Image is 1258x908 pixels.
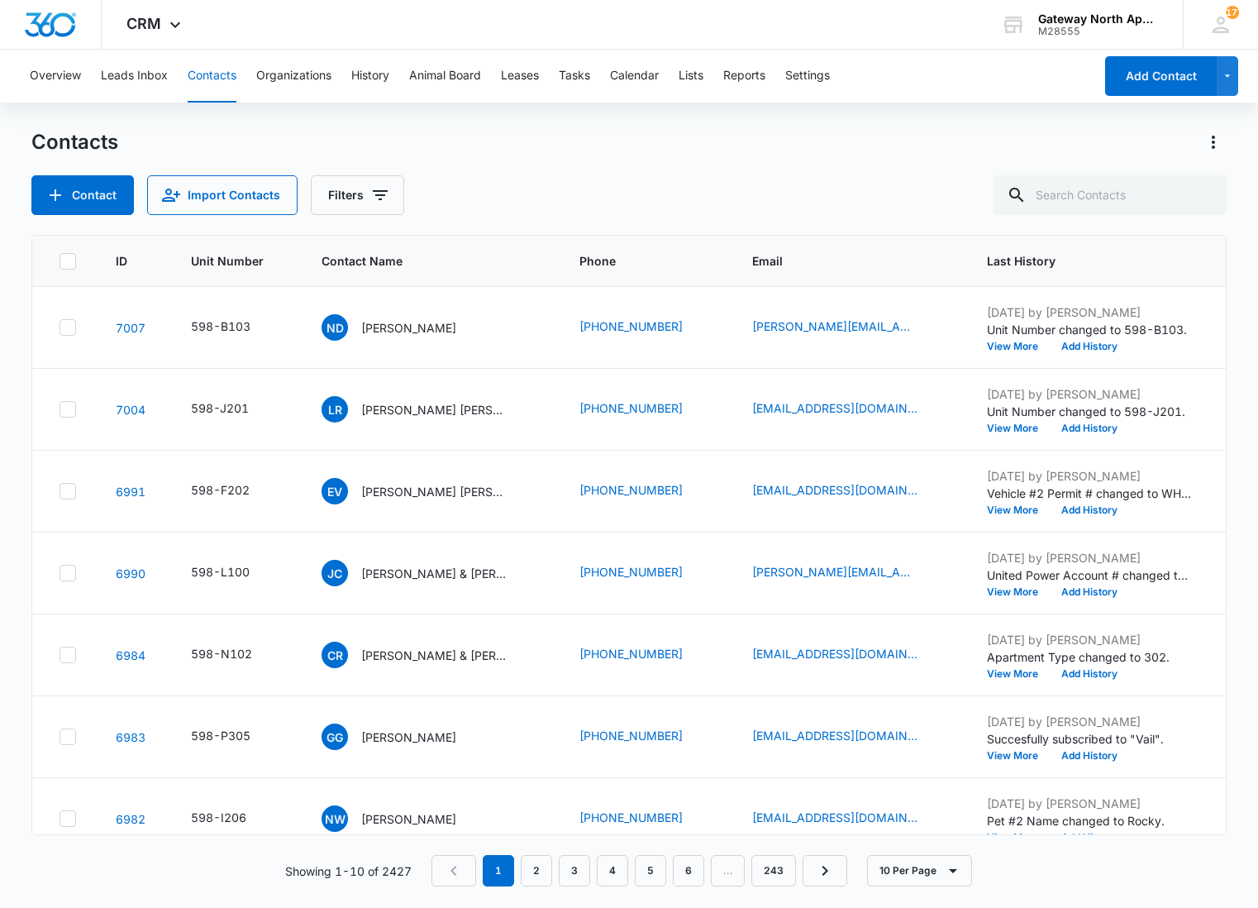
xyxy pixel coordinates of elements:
a: Page 2 [521,855,552,886]
div: 598-F202 [191,481,250,499]
p: [PERSON_NAME] [361,810,456,828]
button: Actions [1200,129,1227,155]
span: EV [322,478,348,504]
div: Email - vibiana04@icloud.com - Select to Edit Field [752,481,947,501]
div: Email - jerron.cox@gmail.com - Select to Edit Field [752,563,947,583]
button: 10 Per Page [867,855,972,886]
div: 598-L100 [191,563,250,581]
p: [PERSON_NAME] [PERSON_NAME] & [PERSON_NAME] [361,401,510,418]
span: LR [322,396,348,423]
a: Page 5 [635,855,666,886]
a: Page 3 [559,855,590,886]
p: [PERSON_NAME] [PERSON_NAME] [361,483,510,500]
div: Unit Number - 598-B103 - Select to Edit Field [191,318,280,337]
p: Succesfully subscribed to "Vail". [987,730,1194,748]
a: [PHONE_NUMBER] [579,645,683,662]
p: Pet #2 Name changed to Rocky. [987,812,1194,829]
button: Add History [1050,423,1129,433]
div: Contact Name - Jerron Cox & Daniela Carolina Sanchez Salinas - Select to Edit Field [322,560,540,586]
div: Email - ajtede3@gmail.com - Select to Edit Field [752,399,947,419]
a: Navigate to contact details page for Nadia Watson [116,812,145,826]
a: Navigate to contact details page for Luis Rueben Cortes Ramirez & Edith Urquizo [116,403,145,417]
div: Unit Number - 598-L100 - Select to Edit Field [191,563,279,583]
a: [PERSON_NAME][EMAIL_ADDRESS][DOMAIN_NAME] [752,318,917,335]
p: [DATE] by [PERSON_NAME] [987,385,1194,403]
div: Unit Number - 598-I206 - Select to Edit Field [191,809,276,829]
div: Contact Name - Erika Vibiana Garcia - Select to Edit Field [322,478,540,504]
p: Unit Number changed to 598-J201. [987,403,1194,420]
button: View More [987,833,1050,843]
h1: Contacts [31,130,118,155]
button: Filters [311,175,404,215]
button: Organizations [256,50,331,103]
a: Next Page [803,855,847,886]
button: Add History [1050,669,1129,679]
p: Unit Number changed to 598-B103. [987,321,1194,338]
a: [EMAIL_ADDRESS][DOMAIN_NAME] [752,809,917,826]
div: Phone - (720) 561-9648 - Select to Edit Field [579,645,712,665]
button: Add Contact [31,175,134,215]
a: Page 6 [673,855,704,886]
a: [PHONE_NUMBER] [579,481,683,499]
button: Tasks [559,50,590,103]
div: Phone - (720) 234-3197 - Select to Edit Field [579,481,712,501]
a: [PHONE_NUMBER] [579,399,683,417]
span: Last History [987,252,1170,270]
p: Apartment Type changed to 302. [987,648,1194,666]
a: [EMAIL_ADDRESS][DOMAIN_NAME] [752,481,917,499]
div: Unit Number - 598-P305 - Select to Edit Field [191,727,280,747]
div: 598-P305 [191,727,250,744]
a: Navigate to contact details page for Griselda Galvan [116,730,145,744]
button: Add History [1050,751,1129,761]
div: Email - galvgris1@gmail.com - Select to Edit Field [752,727,947,747]
span: Phone [579,252,689,270]
button: Calendar [610,50,659,103]
button: Add History [1050,833,1129,843]
a: [PHONE_NUMBER] [579,318,683,335]
button: View More [987,342,1050,351]
div: Phone - (772) 559-4135 - Select to Edit Field [579,809,712,829]
button: Add Contact [1105,56,1217,96]
span: ND [322,314,348,341]
div: account id [1038,26,1159,37]
p: [DATE] by [PERSON_NAME] [987,467,1194,485]
button: Lists [679,50,703,103]
input: Search Contacts [994,175,1227,215]
span: CRM [126,15,161,32]
p: [DATE] by [PERSON_NAME] [987,795,1194,812]
a: [EMAIL_ADDRESS][DOMAIN_NAME] [752,727,917,744]
div: Phone - (720) 421-9709 - Select to Edit Field [579,399,712,419]
div: Contact Name - Nadia Watson - Select to Edit Field [322,805,486,832]
button: Add History [1050,342,1129,351]
button: Leads Inbox [101,50,168,103]
p: [PERSON_NAME] [361,319,456,337]
span: JC [322,560,348,586]
p: [DATE] by [PERSON_NAME] [987,713,1194,730]
div: Phone - (319) 936-3493 - Select to Edit Field [579,563,712,583]
div: Unit Number - 598-F202 - Select to Edit Field [191,481,279,501]
a: [PHONE_NUMBER] [579,563,683,581]
p: [DATE] by [PERSON_NAME] [987,549,1194,566]
a: Navigate to contact details page for Jerron Cox & Daniela Carolina Sanchez Salinas [116,566,145,581]
div: notifications count [1226,6,1239,19]
span: ID [116,252,127,270]
p: Showing 1-10 of 2427 [285,863,412,880]
span: 177 [1226,6,1239,19]
div: Email - nadiawatson91@gmail.com - Select to Edit Field [752,809,947,829]
div: Phone - (720) 325-4341 - Select to Edit Field [579,318,712,337]
div: Email - dhungel.navaraj256957@gmail.com - Select to Edit Field [752,318,947,337]
button: View More [987,751,1050,761]
button: View More [987,423,1050,433]
a: [PHONE_NUMBER] [579,809,683,826]
div: 598-B103 [191,318,250,335]
button: Settings [785,50,830,103]
p: [DATE] by [PERSON_NAME] [987,631,1194,648]
span: Contact Name [322,252,516,270]
button: Import Contacts [147,175,298,215]
a: [EMAIL_ADDRESS][DOMAIN_NAME] [752,645,917,662]
div: 598-I206 [191,809,246,826]
button: View More [987,587,1050,597]
button: History [351,50,389,103]
div: Phone - (303) 834-5308 - Select to Edit Field [579,727,712,747]
button: Leases [501,50,539,103]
